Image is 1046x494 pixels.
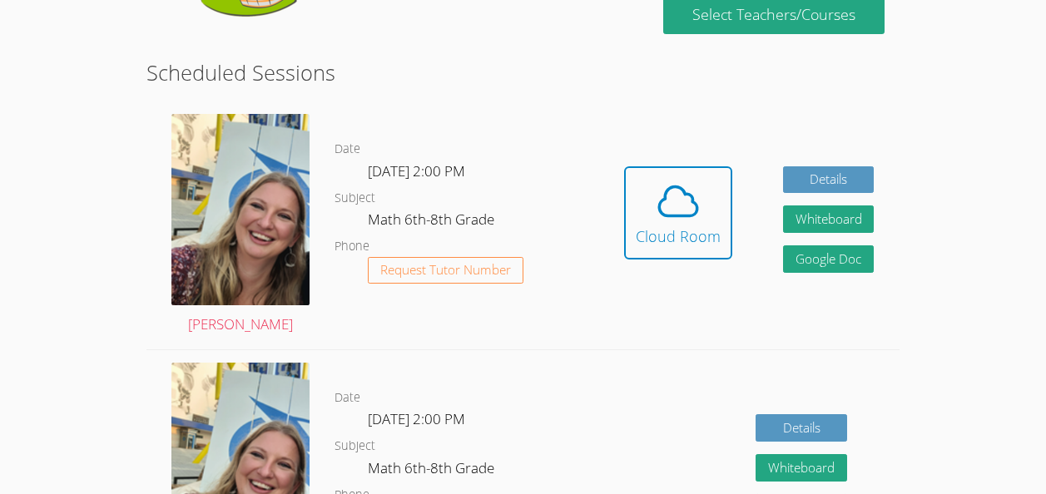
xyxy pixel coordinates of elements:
[783,245,875,273] a: Google Doc
[368,208,498,236] dd: Math 6th-8th Grade
[756,414,847,442] a: Details
[335,236,369,257] dt: Phone
[146,57,900,88] h2: Scheduled Sessions
[368,257,523,284] button: Request Tutor Number
[171,114,310,337] a: [PERSON_NAME]
[335,139,360,160] dt: Date
[380,264,511,276] span: Request Tutor Number
[171,114,310,305] img: sarah.png
[335,436,375,457] dt: Subject
[783,205,875,233] button: Whiteboard
[756,454,847,482] button: Whiteboard
[335,388,360,408] dt: Date
[368,409,465,428] span: [DATE] 2:00 PM
[368,457,498,485] dd: Math 6th-8th Grade
[783,166,875,194] a: Details
[335,188,375,209] dt: Subject
[636,225,721,248] div: Cloud Room
[368,161,465,180] span: [DATE] 2:00 PM
[624,166,732,259] button: Cloud Room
